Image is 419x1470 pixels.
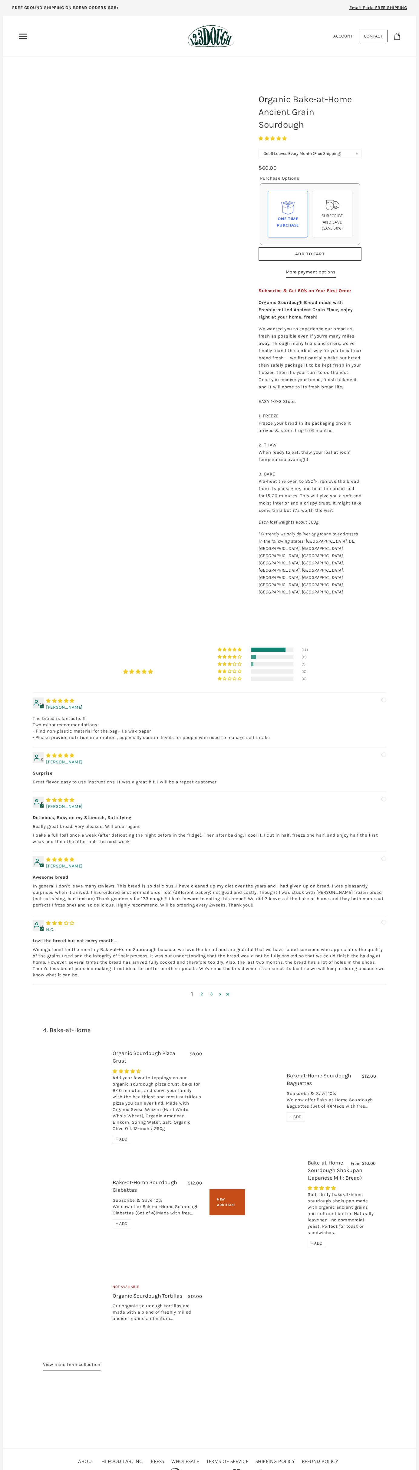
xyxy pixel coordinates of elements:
nav: Primary [18,31,28,41]
a: HI FOOD LAB, INC. [101,1458,144,1464]
span: [PERSON_NAME] [46,804,83,809]
div: Add your favorite toppings on our organic sourdough pizza crust, bake for 8-10 minutes, and serve... [113,1075,202,1135]
span: [PERSON_NAME] [46,704,83,710]
span: Subscribe & Get 50% on Your First Order [259,288,351,293]
span: $8.00 [190,1051,202,1057]
div: Soft, fluffy bake-at-home sourdough shokupan made with organic ancient grains and cultured butter... [308,1191,376,1239]
div: J [33,856,44,867]
span: 5 star review [46,857,74,862]
span: Add to Cart [295,251,325,256]
span: 5 star review [46,797,74,803]
div: Average rating is 4.76 stars [85,668,191,675]
a: FREE GROUND SHIPPING ON BREAD ORDERS $65+ [3,3,128,16]
div: Our organic sourdough tortillas are made with a blend of freshly milled ancient grains and natura... [113,1303,202,1325]
a: Bake-at-Home Sourdough Baguettes [287,1072,351,1086]
a: Page 3 [207,991,216,998]
a: Page 2 [197,991,207,998]
span: + ADD [311,1241,323,1246]
legend: Purchase Options [260,175,299,182]
p: Really great bread. Very pleased. Will order again. [33,823,386,830]
a: Wholesale [171,1458,199,1464]
ul: Secondary [77,1456,342,1467]
a: View more from collection [43,1361,101,1370]
span: $12.00 [188,1294,202,1299]
a: More payment options [286,268,336,278]
span: 4.76 stars [259,136,288,141]
span: + ADD [290,1114,302,1119]
span: $10.00 [362,1161,376,1166]
strong: Organic Sourdough Bread made with Freshly-milled Ancient Grain Flour, enjoy right at your home, f... [259,300,353,320]
a: Organic Sourdough Tortillas [113,1292,182,1299]
a: Page 2 [216,991,224,998]
span: 5 star review [46,698,74,704]
a: Bake-at-Home Sourdough Baguettes [217,1066,279,1128]
span: Subscribe and save [322,213,343,225]
a: Account [333,33,353,39]
div: (2) [302,655,309,659]
p: FREE GROUND SHIPPING ON BREAD ORDERS $65+ [12,5,119,11]
span: 4.29 stars [113,1069,142,1074]
em: Each loaf weights about 500g. [259,519,319,525]
div: Subscribe & Save 10% We now offer Bake-at-Home Sourdough Ciabattas (Set of 4)!Made with fres... [113,1197,202,1219]
button: Add to Cart [259,247,361,261]
span: $12.00 [188,1180,202,1186]
p: We registered for the monthly Bake-at-Home Sourdough because we love the bread and are grateful t... [33,946,386,978]
a: Refund policy [302,1458,338,1464]
div: + ADD [308,1239,326,1248]
div: 82% (14) reviews with 5 star rating [218,648,243,652]
img: 123Dough Bakery [188,25,234,47]
b: Awesome bread [33,874,386,880]
div: (14) [302,648,309,652]
b: Love the bread but not every month... [33,938,386,944]
a: Contact [359,30,388,42]
a: Organic Sourdough Tortillas [43,1263,105,1346]
a: Press [151,1458,164,1464]
a: Bake-at-Home Sourdough Ciabattas [113,1179,177,1193]
div: Subscribe & Save 10% We now offer Bake-at-Home Sourdough Baguettes (Set of 4)!Made with fres... [287,1090,376,1112]
span: Email Perk: FREE SHIPPING [349,5,407,10]
a: About [78,1458,94,1464]
a: Bake-at-Home Sourdough Ciabattas [43,1184,105,1223]
a: Email Perk: FREE SHIPPING [340,3,416,16]
a: Bake-at-Home Sourdough Shokupan (Japanese Milk Bread) [252,1180,300,1227]
em: *Currently we only deliver by ground to addresses in the following states: [GEOGRAPHIC_DATA], DE,... [259,531,358,595]
span: 3 star review [46,920,74,926]
p: I bake a full loaf once a week (after defrosting the night before in the fridge). Then after baki... [33,832,386,845]
a: Organic Bake-at-Home Ancient Grain Sourdough [30,87,234,211]
span: From [351,1161,360,1166]
span: $12.00 [362,1073,376,1079]
div: 12% (2) reviews with 4 star rating [218,655,243,659]
span: [PERSON_NAME] [46,863,83,869]
a: Shipping Policy [256,1458,295,1464]
span: + ADD [116,1221,128,1226]
div: K [33,752,44,763]
span: [PERSON_NAME] [46,759,83,765]
a: Organic Sourdough Pizza Crust [113,1050,175,1064]
span: 5 star review [46,753,74,758]
a: Page 4 [224,991,232,998]
h1: Organic Bake-at-Home Ancient Grain Sourdough [254,90,366,134]
div: S [33,797,44,808]
div: W [33,697,44,708]
div: + ADD [113,1219,131,1228]
a: Terms of service [206,1458,248,1464]
p: The bread is fantastic !! Two minor recommendations: - Find non-plastic material for the bag-- I.... [33,715,386,741]
span: 5.00 stars [308,1185,337,1191]
span: H.C. [46,927,54,932]
span: + ADD [116,1137,128,1142]
a: 4. Bake-at-Home [43,1027,91,1034]
p: In general I don’t leave many reviews. This bread is so delicious…I have cleaned up my diet over ... [33,883,386,908]
div: Not Available [113,1284,202,1292]
div: New Addition! [209,1189,245,1215]
div: + ADD [113,1135,131,1144]
p: We wanted you to experience our bread as fresh as possible even if you’re many miles away. Throug... [259,325,361,514]
div: One-time Purchase [273,216,303,228]
div: $60.00 [259,164,277,172]
a: Bake-at-Home Sourdough Shokupan (Japanese Milk Bread) [308,1159,362,1181]
a: Organic Sourdough Pizza Crust [43,1066,105,1128]
div: (1) [302,662,309,666]
p: Great flavor, easy to use instructions. It was a great hit. I will be a repeat customer [33,779,386,785]
div: H [33,920,44,931]
b: Surprise [33,770,386,776]
div: + ADD [287,1112,305,1122]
